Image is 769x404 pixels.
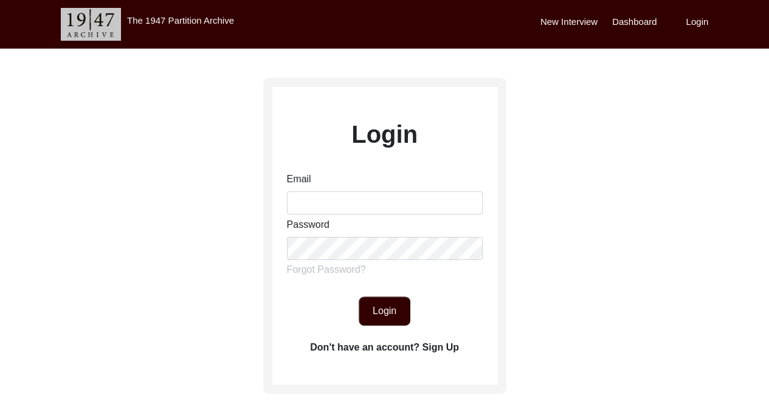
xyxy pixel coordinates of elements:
[310,340,459,355] label: Don't have an account? Sign Up
[287,262,366,277] label: Forgot Password?
[287,217,329,232] label: Password
[540,15,598,29] label: New Interview
[287,172,311,187] label: Email
[359,296,410,326] button: Login
[61,8,121,41] img: header-logo.png
[127,15,234,26] label: The 1947 Partition Archive
[351,116,418,152] label: Login
[686,15,708,29] label: Login
[612,15,657,29] label: Dashboard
